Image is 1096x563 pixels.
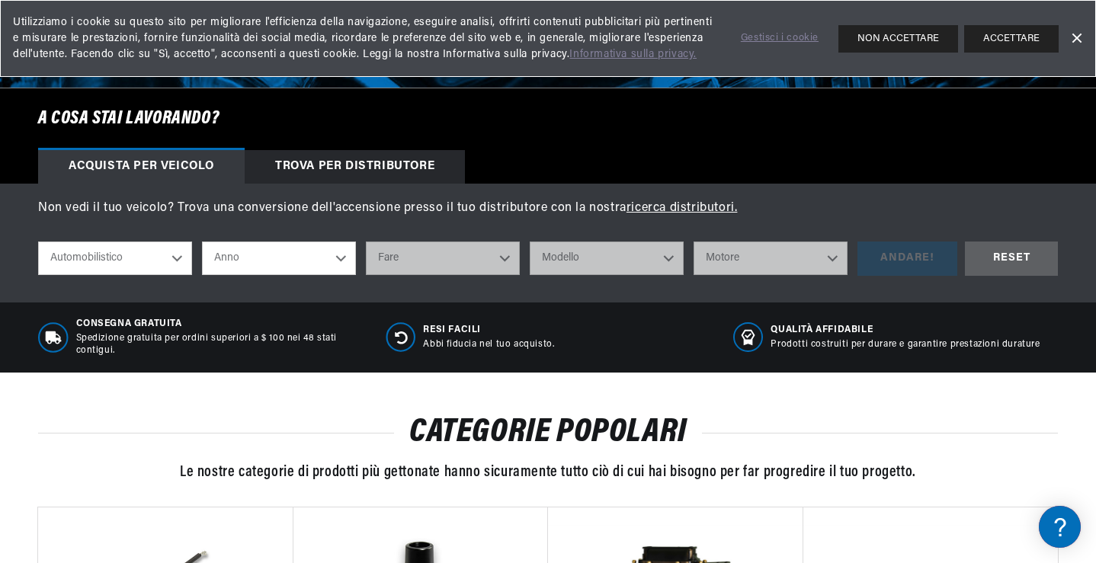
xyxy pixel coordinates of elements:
[15,197,119,212] font: Domande frequenti
[15,193,290,216] a: Domande frequenti
[38,242,192,275] select: Tipo di corsa
[69,161,214,172] font: Acquista per veicolo
[202,242,356,275] select: Anno
[423,340,554,349] font: Abbi fiducia nel tuo acquisto.
[409,415,687,449] font: CATEGORIE POPOLARI
[15,130,290,153] a: Domande frequenti
[15,322,181,337] font: Domande frequenti sugli ordini
[98,15,207,30] font: Base di conoscenza
[197,439,293,453] a: ALIMENTATO DA ENCHANT
[76,334,338,356] font: Spedizione gratuita per ordini superiori a $ 100 nei 48 stati contigui.
[15,318,290,341] a: Domande frequenti sugli ordini
[15,134,119,149] font: Domande frequenti
[569,49,697,60] a: Informativa sulla privacy.
[15,104,162,122] font: Prodotti di accensione
[627,202,738,214] a: ricerca distributori.
[694,242,848,275] select: Motore
[983,34,1040,43] font: ACCETTARE
[423,325,481,334] font: Resi facili
[15,167,220,184] font: Scarico ad alte prestazioni JBA
[125,414,181,428] font: Contattaci
[15,260,209,274] font: Domande frequenti sulla spedizione
[15,408,290,434] button: Contattaci
[15,381,290,422] a: Domande frequenti su pagamenti, prezzi e promozioni
[38,202,627,214] font: Non vedi il tuo veicolo? Trova una conversione dell'accensione presso il tuo distributore con la ...
[366,242,520,275] select: Fare
[965,242,1058,276] div: RESET
[838,25,958,53] button: NON ACCETTARE
[771,340,1040,349] font: Prodotti costruiti per durare e garantire prestazioni durature
[76,319,182,328] font: Consegna gratuita
[15,255,290,279] a: Domande frequenti sulla spedizione
[197,442,293,450] font: ALIMENTATO DA ENCHANT
[530,242,684,275] select: Modello
[15,230,88,248] font: Spedizione
[180,465,916,480] font: Le nostre categorie di prodotti più gettonate hanno sicuramente tutto ciò di cui hai bisogno per ...
[857,34,939,43] font: NON ACCETTARE
[741,30,819,46] a: Gestisci i cookie
[964,25,1059,53] button: ACCETTARE
[15,293,55,310] font: Ordini
[15,356,228,373] font: Pagamento, prezzi e promozioni
[741,33,819,43] font: Gestisci i cookie
[38,110,219,128] font: A cosa stai lavorando?
[275,161,434,172] font: Trova per distributore
[15,385,242,417] font: Domande frequenti su pagamenti, prezzi e promozioni
[13,17,712,60] font: Utilizziamo i cookie su questo sito per migliorare l'efficienza della navigazione, eseguire anali...
[771,325,873,334] font: QUALITÀ AFFIDABILE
